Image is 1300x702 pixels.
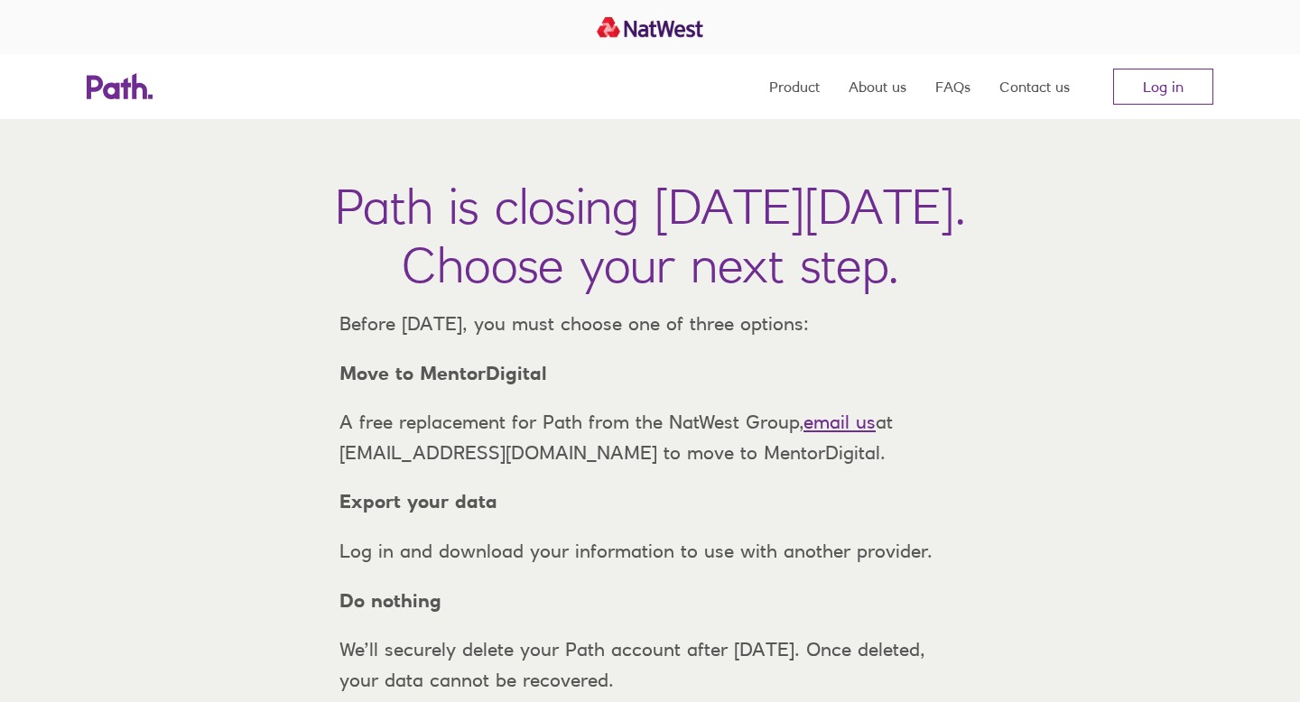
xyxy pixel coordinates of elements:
a: Contact us [999,54,1070,119]
strong: Do nothing [339,589,441,612]
a: About us [849,54,906,119]
a: Product [769,54,820,119]
a: email us [803,411,876,433]
p: Before [DATE], you must choose one of three options: [325,309,975,339]
a: FAQs [935,54,970,119]
p: A free replacement for Path from the NatWest Group, at [EMAIL_ADDRESS][DOMAIN_NAME] to move to Me... [325,407,975,467]
strong: Export your data [339,490,497,513]
strong: Move to MentorDigital [339,362,547,384]
a: Log in [1113,69,1213,105]
p: We’ll securely delete your Path account after [DATE]. Once deleted, your data cannot be recovered. [325,634,975,695]
p: Log in and download your information to use with another provider. [325,536,975,567]
h1: Path is closing [DATE][DATE]. Choose your next step. [335,177,966,294]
